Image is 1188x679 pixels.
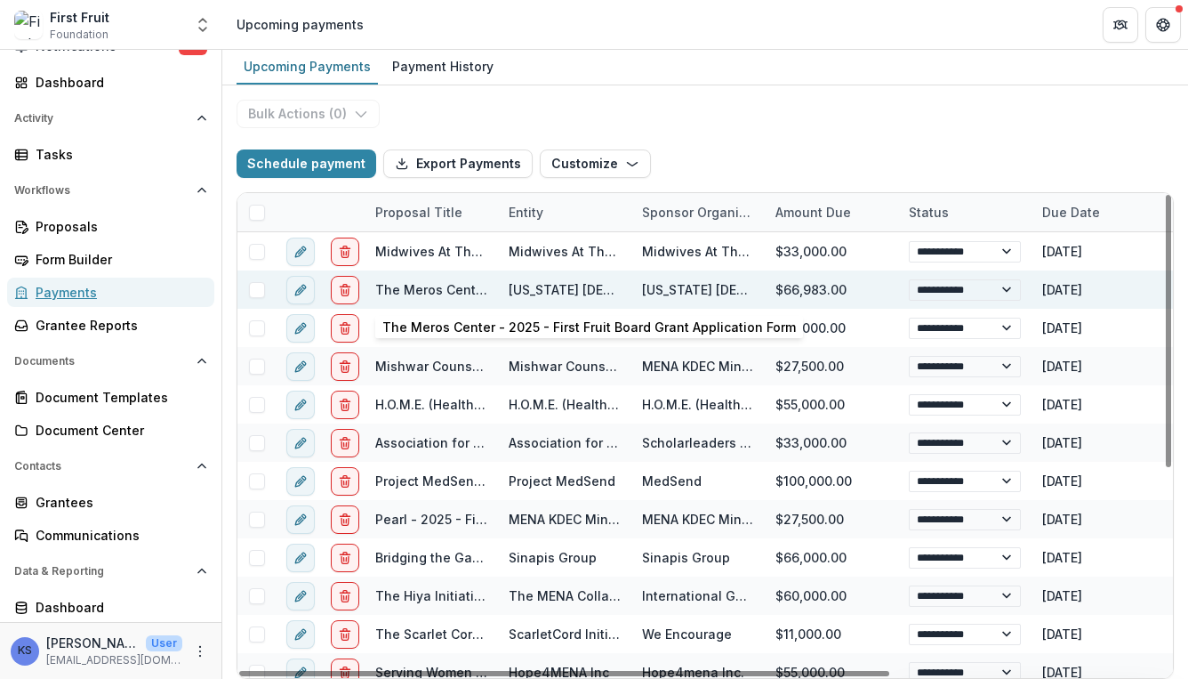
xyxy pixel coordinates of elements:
div: [DATE] [1031,232,1165,271]
div: MENA KDEC Ministries [642,357,754,376]
div: Amount Due [765,193,898,231]
a: Upcoming Payments [237,50,378,85]
div: [DATE] [1031,500,1165,538]
button: Open Activity [7,104,214,133]
div: Upcoming Payments [237,53,378,79]
button: edit [286,467,315,496]
button: edit [286,429,315,457]
div: MENA KDEC Ministries [642,510,754,529]
button: edit [286,238,315,266]
div: Status [898,203,959,222]
div: Midwives At The Edges [642,242,754,261]
div: Tasks [36,145,200,164]
div: Dashboard [36,73,200,92]
div: [DATE] [1031,577,1165,615]
span: Documents [14,355,189,368]
button: delete [331,391,359,419]
a: Form Builder [7,245,214,274]
div: Health for All Nations Institute - 2025 - First Fruit Board Grant Application Form [375,319,487,337]
button: delete [331,238,359,266]
span: Workflows [14,184,189,197]
div: Sponsor Organization [631,193,765,231]
a: Tasks [7,140,214,169]
div: Document Templates [36,388,200,407]
div: [US_STATE] [DEMOGRAPHIC_DATA] Kingdom Workers Inc. [642,280,754,299]
div: Entity [498,193,631,231]
div: $27,500.00 [765,347,898,385]
div: [DATE] [1031,271,1165,309]
button: Get Help [1145,7,1181,43]
a: Document Center [7,416,214,445]
a: Health for All Nations Institute [509,320,697,335]
a: Midwives At The Edges [509,244,654,259]
a: [US_STATE] [DEMOGRAPHIC_DATA] Kingdom Workers Inc. [509,282,857,297]
div: Amount Due [765,203,862,222]
button: Open Contacts [7,452,214,481]
a: Payment History [385,50,501,85]
div: $27,500.00 [765,500,898,538]
a: Grantee Reports [7,311,214,340]
div: Proposal Title [365,193,498,231]
button: Open entity switcher [190,7,215,43]
div: Kelsie Salarda [18,645,32,657]
button: delete [331,352,359,381]
button: Open Documents [7,347,214,376]
button: delete [331,429,359,457]
div: H.O.M.E. (Health Outreach to the [GEOGRAPHIC_DATA]) [642,395,754,414]
div: First Fruit [50,8,109,27]
button: edit [286,582,315,610]
div: International Generosity Foundation [642,586,754,605]
div: Grantee Reports [36,316,200,335]
div: Dashboard [36,598,200,617]
a: Dashboard [7,593,214,622]
a: Mishwar Counseling [509,359,637,374]
div: $66,983.00 [765,271,898,309]
div: The Hiya Initiative [375,586,487,605]
div: Midwives At The Edges - 2025 - First Fruit Board Grant Application Form [375,242,487,261]
div: [DATE] [1031,385,1165,424]
p: User [146,635,182,651]
button: Customize [540,150,651,178]
button: Partners [1103,7,1138,43]
button: edit [286,620,315,649]
button: Export Payments [383,150,533,178]
div: Grantees [36,493,200,512]
div: The Meros Center - 2025 - First Fruit Board Grant Application Form [375,280,487,299]
div: Status [898,193,1031,231]
div: Pearl - 2025 - First Fruit Board Grant Application Form [375,510,487,529]
button: delete [331,620,359,649]
div: Sponsor Organization [631,203,765,222]
p: [PERSON_NAME] [46,634,139,652]
a: H.O.M.E. (Health Outreach to the [GEOGRAPHIC_DATA]) [509,397,843,412]
div: H.O.M.E. (Health Outreach to the [GEOGRAPHIC_DATA]) - 2025 - First Fruit Board Grant Application ... [375,395,487,414]
a: Dashboard [7,68,214,97]
span: Activity [14,112,189,125]
div: Proposal Title [365,203,473,222]
a: Sinapis Group [509,550,597,565]
nav: breadcrumb [229,12,371,37]
a: Payments [7,278,214,307]
p: [EMAIL_ADDRESS][DOMAIN_NAME] [46,652,182,668]
button: More [189,641,211,662]
a: Proposals [7,212,214,241]
button: edit [286,505,315,534]
div: Document Center [36,421,200,440]
div: $100,000.00 [765,462,898,500]
div: [DATE] [1031,309,1165,347]
a: The MENA Collaborative [509,588,661,603]
div: $55,000.00 [765,385,898,424]
button: delete [331,276,359,304]
div: Sinapis Group [642,548,730,567]
button: edit [286,391,315,419]
a: Document Templates [7,383,214,412]
button: delete [331,582,359,610]
a: MENA KDEC Ministries [509,512,646,527]
div: Scholarleaders International [642,433,754,452]
button: edit [286,544,315,572]
div: Payment History [385,53,501,79]
div: $33,000.00 [765,232,898,271]
div: Due Date [1031,203,1111,222]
